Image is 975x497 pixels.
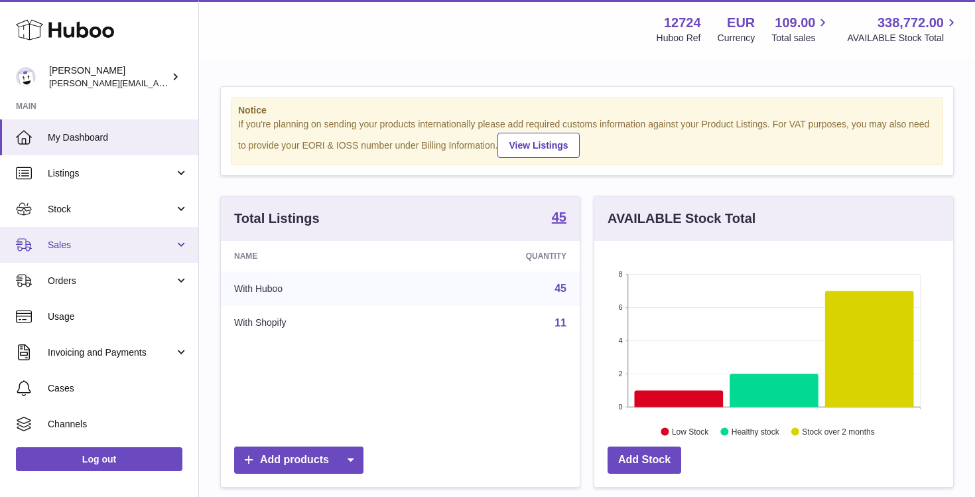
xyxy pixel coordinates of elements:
[48,131,188,144] span: My Dashboard
[552,210,566,224] strong: 45
[497,133,579,158] a: View Listings
[771,14,830,44] a: 109.00 Total sales
[16,447,182,471] a: Log out
[618,303,622,311] text: 6
[234,210,320,228] h3: Total Listings
[415,241,580,271] th: Quantity
[49,64,168,90] div: [PERSON_NAME]
[234,447,363,474] a: Add products
[802,427,874,436] text: Stock over 2 months
[618,370,622,378] text: 2
[16,67,36,87] img: sebastian@ffern.co
[48,203,174,216] span: Stock
[877,14,944,32] span: 338,772.00
[718,32,755,44] div: Currency
[48,167,174,180] span: Listings
[221,241,415,271] th: Name
[48,382,188,395] span: Cases
[48,239,174,251] span: Sales
[554,283,566,294] a: 45
[618,403,622,411] text: 0
[49,78,266,88] span: [PERSON_NAME][EMAIL_ADDRESS][DOMAIN_NAME]
[657,32,701,44] div: Huboo Ref
[552,210,566,226] a: 45
[618,336,622,344] text: 4
[664,14,701,32] strong: 12724
[847,32,959,44] span: AVAILABLE Stock Total
[48,346,174,359] span: Invoicing and Payments
[618,270,622,278] text: 8
[221,306,415,340] td: With Shopify
[554,317,566,328] a: 11
[771,32,830,44] span: Total sales
[48,418,188,431] span: Channels
[608,210,755,228] h3: AVAILABLE Stock Total
[221,271,415,306] td: With Huboo
[48,275,174,287] span: Orders
[775,14,815,32] span: 109.00
[238,118,936,158] div: If you're planning on sending your products internationally please add required customs informati...
[847,14,959,44] a: 338,772.00 AVAILABLE Stock Total
[238,104,936,117] strong: Notice
[48,311,188,323] span: Usage
[727,14,755,32] strong: EUR
[672,427,709,436] text: Low Stock
[608,447,681,474] a: Add Stock
[732,427,780,436] text: Healthy stock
